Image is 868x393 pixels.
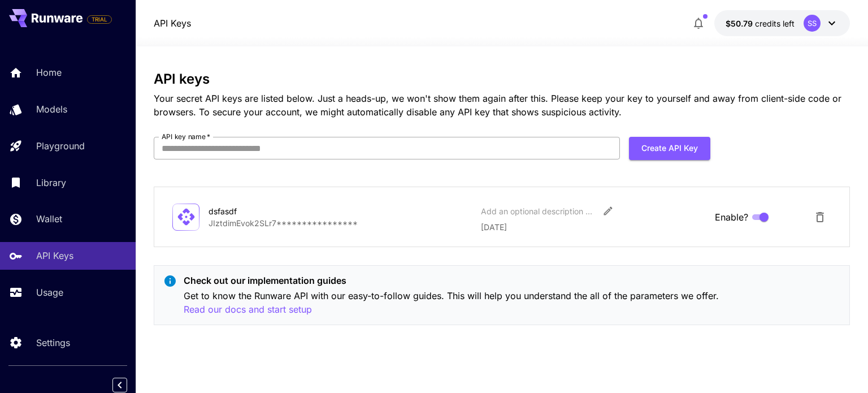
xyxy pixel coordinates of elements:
[36,176,66,189] p: Library
[36,212,62,226] p: Wallet
[481,205,594,217] div: Add an optional description or comment
[154,71,849,87] h3: API keys
[715,210,748,224] span: Enable?
[162,132,210,141] label: API key name
[184,289,840,317] p: Get to know the Runware API with our easy-to-follow guides. This will help you understand the all...
[87,12,112,26] span: Add your payment card to enable full platform functionality.
[112,378,127,392] button: Collapse sidebar
[154,92,849,119] p: Your secret API keys are listed below. Just a heads-up, we won't show them again after this. Plea...
[36,66,62,79] p: Home
[36,139,85,153] p: Playground
[88,15,111,24] span: TRIAL
[36,286,63,299] p: Usage
[209,205,322,217] div: dsfasdf
[629,137,710,160] button: Create API Key
[714,10,850,36] button: $50.79415SS
[809,206,831,228] button: Delete API Key
[36,249,73,262] p: API Keys
[36,336,70,349] p: Settings
[726,19,755,28] span: $50.79
[598,201,618,221] button: Edit
[184,274,840,287] p: Check out our implementation guides
[154,16,191,30] nav: breadcrumb
[36,102,67,116] p: Models
[804,15,821,32] div: SS
[481,221,705,233] p: [DATE]
[755,19,795,28] span: credits left
[184,303,312,317] button: Read our docs and start setup
[154,16,191,30] a: API Keys
[726,18,795,29] div: $50.79415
